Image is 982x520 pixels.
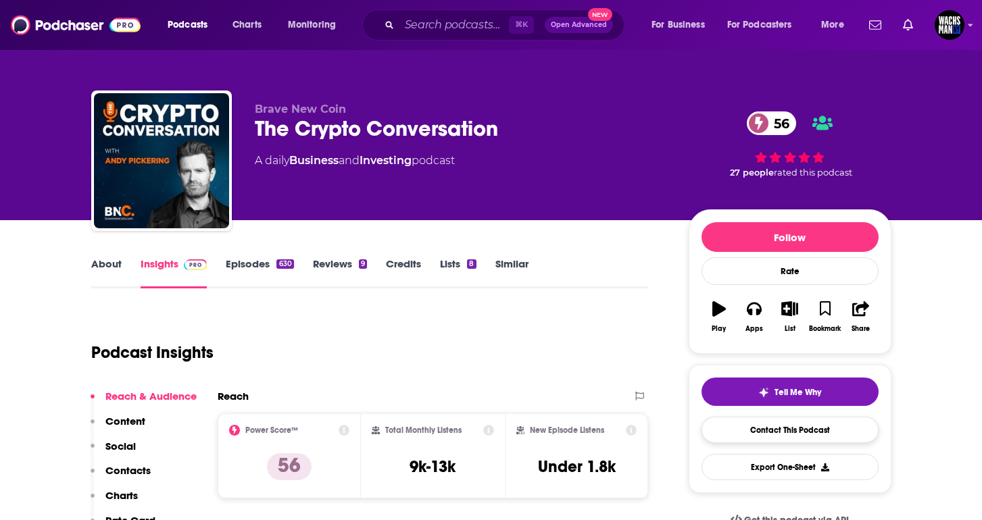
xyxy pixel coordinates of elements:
[588,8,612,21] span: New
[91,440,136,465] button: Social
[702,417,879,443] a: Contact This Podcast
[105,464,151,477] p: Contacts
[864,14,887,36] a: Show notifications dropdown
[184,259,207,270] img: Podchaser Pro
[91,415,145,440] button: Content
[551,22,607,28] span: Open Advanced
[702,222,879,252] button: Follow
[255,103,346,115] span: Brave New Coin
[91,464,151,489] button: Contacts
[774,167,852,178] span: rated this podcast
[812,14,861,36] button: open menu
[935,10,964,40] img: User Profile
[105,415,145,427] p: Content
[440,257,476,288] a: Lists8
[410,457,456,477] h3: 9k-13k
[509,16,534,34] span: ⌘ K
[545,17,613,33] button: Open AdvancedNew
[359,259,367,269] div: 9
[935,10,964,40] span: Logged in as WachsmanNY
[313,257,367,288] a: Reviews9
[91,390,197,415] button: Reach & Audience
[760,111,796,135] span: 56
[852,325,870,333] div: Share
[276,259,293,269] div: 630
[718,14,812,36] button: open menu
[467,259,476,269] div: 8
[168,16,207,34] span: Podcasts
[809,325,841,333] div: Bookmark
[226,257,293,288] a: Episodes630
[105,390,197,402] p: Reach & Audience
[386,257,421,288] a: Credits
[652,16,705,34] span: For Business
[224,14,270,36] a: Charts
[642,14,722,36] button: open menu
[821,16,844,34] span: More
[808,292,843,341] button: Bookmark
[747,111,796,135] a: 56
[935,10,964,40] button: Show profile menu
[758,387,769,398] img: tell me why sparkle
[385,425,462,435] h2: Total Monthly Listens
[775,387,821,398] span: Tell Me Why
[689,103,891,186] div: 56 27 peoplerated this podcast
[94,93,229,228] img: The Crypto Conversation
[495,257,529,288] a: Similar
[843,292,878,341] button: Share
[538,457,616,477] h3: Under 1.8k
[289,154,339,167] a: Business
[232,16,262,34] span: Charts
[702,257,879,285] div: Rate
[11,12,141,38] img: Podchaser - Follow, Share and Rate Podcasts
[288,16,336,34] span: Monitoring
[245,425,298,435] h2: Power Score™
[702,292,737,341] button: Play
[105,440,136,452] p: Social
[267,453,312,480] p: 56
[91,257,122,288] a: About
[745,325,763,333] div: Apps
[399,14,509,36] input: Search podcasts, credits, & more...
[712,325,726,333] div: Play
[339,154,360,167] span: and
[785,325,795,333] div: List
[898,14,918,36] a: Show notifications dropdown
[105,489,138,502] p: Charts
[91,489,138,514] button: Charts
[702,378,879,406] button: tell me why sparkleTell Me Why
[375,9,637,41] div: Search podcasts, credits, & more...
[218,390,249,402] h2: Reach
[737,292,772,341] button: Apps
[255,153,455,169] div: A daily podcast
[91,342,214,363] h1: Podcast Insights
[360,154,412,167] a: Investing
[278,14,353,36] button: open menu
[158,14,225,36] button: open menu
[141,257,207,288] a: InsightsPodchaser Pro
[727,16,792,34] span: For Podcasters
[702,454,879,480] button: Export One-Sheet
[772,292,807,341] button: List
[530,425,604,435] h2: New Episode Listens
[730,167,774,178] span: 27 people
